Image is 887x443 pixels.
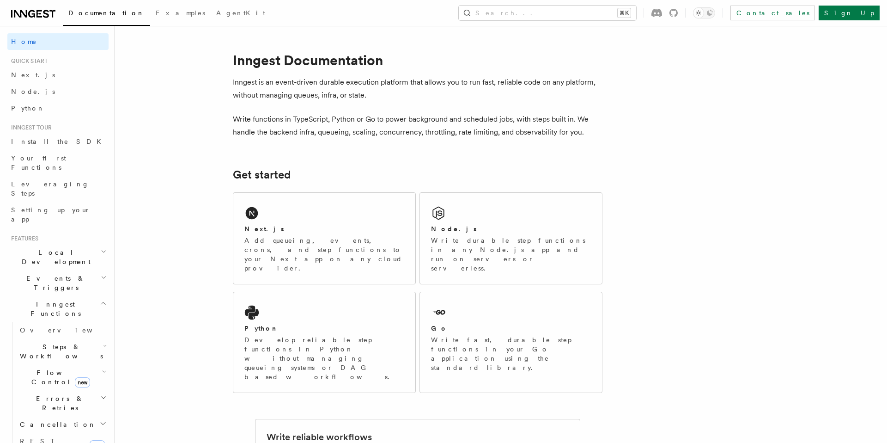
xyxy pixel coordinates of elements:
span: new [75,377,90,388]
span: Local Development [7,248,101,266]
span: Examples [156,9,205,17]
span: Overview [20,326,115,334]
button: Cancellation [16,416,109,433]
span: Python [11,105,45,112]
a: Leveraging Steps [7,176,109,202]
a: GoWrite fast, durable step functions in your Go application using the standard library. [419,292,602,393]
button: Search...⌘K [459,6,636,20]
span: Errors & Retries [16,394,100,412]
span: Inngest Functions [7,300,100,318]
button: Events & Triggers [7,270,109,296]
button: Local Development [7,244,109,270]
span: Steps & Workflows [16,342,103,361]
span: Next.js [11,71,55,79]
span: AgentKit [216,9,265,17]
button: Flow Controlnew [16,364,109,390]
a: Sign Up [819,6,880,20]
span: Node.js [11,88,55,95]
a: Get started [233,168,291,181]
span: Install the SDK [11,138,107,145]
button: Errors & Retries [16,390,109,416]
p: Add queueing, events, crons, and step functions to your Next app on any cloud provider. [244,236,404,273]
span: Your first Functions [11,154,66,171]
p: Write fast, durable step functions in your Go application using the standard library. [431,335,591,372]
span: Setting up your app [11,206,91,223]
a: Home [7,33,109,50]
a: Examples [150,3,211,25]
a: Overview [16,322,109,338]
span: Cancellation [16,420,96,429]
a: Install the SDK [7,133,109,150]
button: Steps & Workflows [16,338,109,364]
span: Events & Triggers [7,274,101,292]
h2: Next.js [244,224,284,234]
span: Inngest tour [7,124,52,131]
h2: Node.js [431,224,477,234]
span: Documentation [68,9,145,17]
span: Features [7,235,38,242]
span: Quick start [7,57,48,65]
a: Next.js [7,67,109,83]
a: Next.jsAdd queueing, events, crons, and step functions to your Next app on any cloud provider. [233,192,416,284]
a: Python [7,100,109,117]
a: AgentKit [211,3,271,25]
h2: Python [244,324,279,333]
span: Home [11,37,37,46]
a: Documentation [63,3,150,26]
a: Node.js [7,83,109,100]
a: Node.jsWrite durable step functions in any Node.js app and run on servers or serverless. [419,192,602,284]
a: Your first Functions [7,150,109,176]
a: PythonDevelop reliable step functions in Python without managing queueing systems or DAG based wo... [233,292,416,393]
p: Develop reliable step functions in Python without managing queueing systems or DAG based workflows. [244,335,404,381]
p: Inngest is an event-driven durable execution platform that allows you to run fast, reliable code ... [233,76,602,102]
p: Write durable step functions in any Node.js app and run on servers or serverless. [431,236,591,273]
span: Leveraging Steps [11,180,89,197]
kbd: ⌘K [618,8,631,18]
span: Flow Control [16,368,102,387]
h1: Inngest Documentation [233,52,602,68]
a: Contact sales [730,6,815,20]
p: Write functions in TypeScript, Python or Go to power background and scheduled jobs, with steps bu... [233,113,602,139]
button: Toggle dark mode [693,7,715,18]
button: Inngest Functions [7,296,109,322]
h2: Go [431,324,448,333]
a: Setting up your app [7,202,109,228]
